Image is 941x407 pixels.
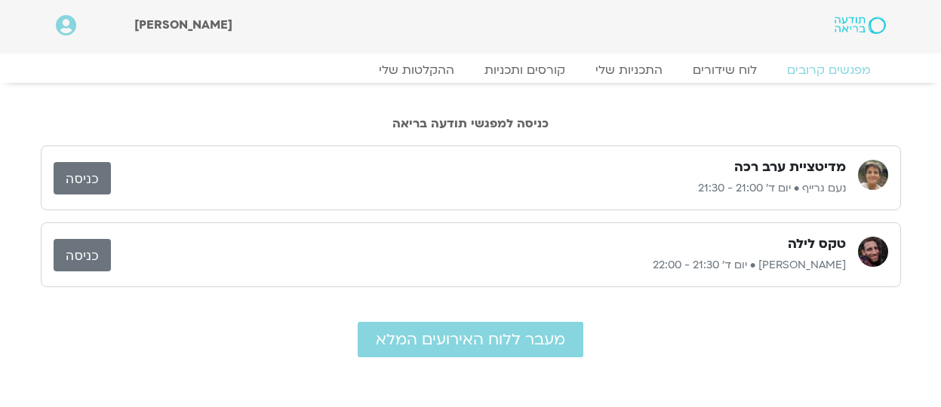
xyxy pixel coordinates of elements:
[358,322,583,357] a: מעבר ללוח האירועים המלא
[772,63,886,78] a: מפגשים קרובים
[376,331,565,348] span: מעבר ללוח האירועים המלא
[788,235,846,253] h3: טקס לילה
[111,256,846,274] p: [PERSON_NAME] • יום ד׳ 21:30 - 22:00
[364,63,469,78] a: ההקלטות שלי
[111,179,846,197] p: נעם גרייף • יום ד׳ 21:00 - 21:30
[858,237,888,267] img: בן קמינסקי
[734,158,846,176] h3: מדיטציית ערב רכה
[54,239,111,271] a: כניסה
[41,117,901,130] h2: כניסה למפגשי תודעה בריאה
[678,63,772,78] a: לוח שידורים
[469,63,580,78] a: קורסים ותכניות
[858,160,888,190] img: נעם גרייף
[580,63,678,78] a: התכניות שלי
[54,162,111,194] a: כניסה
[134,17,232,33] span: [PERSON_NAME]
[56,63,886,78] nav: Menu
